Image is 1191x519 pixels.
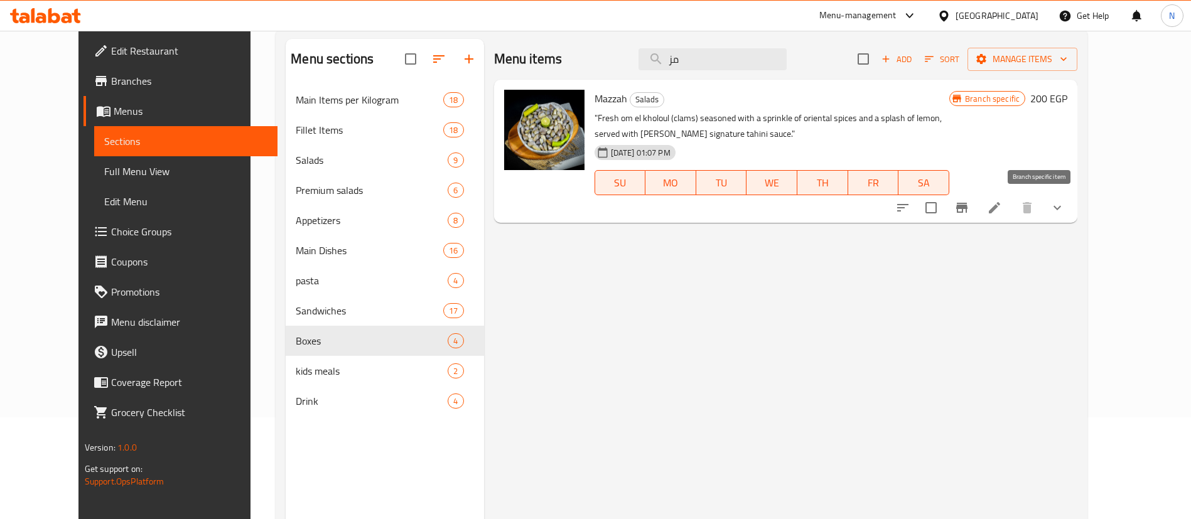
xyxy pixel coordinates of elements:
[630,92,664,107] span: Salads
[111,405,267,420] span: Grocery Checklist
[645,170,696,195] button: MO
[448,275,463,287] span: 4
[84,307,278,337] a: Menu disclaimer
[117,439,137,456] span: 1.0.0
[296,303,443,318] span: Sandwiches
[296,393,448,409] div: Drink
[448,183,463,198] div: items
[84,247,278,277] a: Coupons
[876,50,917,69] button: Add
[85,439,116,456] span: Version:
[94,156,278,186] a: Full Menu View
[504,90,585,170] img: Mazzah
[443,92,463,107] div: items
[448,152,463,168] div: items
[917,50,967,69] span: Sort items
[111,314,267,329] span: Menu disclaimer
[84,367,278,397] a: Coverage Report
[114,104,267,119] span: Menus
[444,94,463,106] span: 18
[111,224,267,239] span: Choice Groups
[1169,9,1175,23] span: N
[448,185,463,196] span: 6
[967,48,1077,71] button: Manage items
[296,273,448,288] span: pasta
[1012,193,1042,223] button: delete
[494,50,563,68] h2: Menu items
[606,147,676,159] span: [DATE] 01:07 PM
[444,245,463,257] span: 16
[286,386,483,416] div: Drink4
[111,284,267,299] span: Promotions
[85,461,143,477] span: Get support on:
[947,193,977,223] button: Branch-specific-item
[84,217,278,247] a: Choice Groups
[111,73,267,88] span: Branches
[84,36,278,66] a: Edit Restaurant
[850,46,876,72] span: Select section
[84,337,278,367] a: Upsell
[286,296,483,326] div: Sandwiches17
[701,174,742,192] span: TU
[448,395,463,407] span: 4
[84,277,278,307] a: Promotions
[797,170,848,195] button: TH
[111,254,267,269] span: Coupons
[448,273,463,288] div: items
[960,93,1025,105] span: Branch specific
[84,66,278,96] a: Branches
[296,92,443,107] span: Main Items per Kilogram
[903,174,944,192] span: SA
[286,80,483,421] nav: Menu sections
[296,213,448,228] span: Appetizers
[84,96,278,126] a: Menus
[286,356,483,386] div: kids meals2
[925,52,959,67] span: Sort
[94,186,278,217] a: Edit Menu
[296,152,448,168] span: Salads
[104,134,267,149] span: Sections
[111,375,267,390] span: Coverage Report
[286,326,483,356] div: Boxes4
[802,174,843,192] span: TH
[600,174,641,192] span: SU
[888,193,918,223] button: sort-choices
[286,175,483,205] div: Premium salads6
[918,195,944,221] span: Select to update
[444,305,463,317] span: 17
[296,183,448,198] div: Premium salads
[752,174,792,192] span: WE
[448,393,463,409] div: items
[595,110,949,142] p: "Fresh om el kholoul (clams) seasoned with a sprinkle of oriental spices and a splash of lemon, s...
[286,145,483,175] div: Salads9
[956,9,1038,23] div: [GEOGRAPHIC_DATA]
[1030,90,1067,107] h6: 200 EGP
[286,265,483,296] div: pasta4
[443,122,463,137] div: items
[448,365,463,377] span: 2
[978,51,1067,67] span: Manage items
[630,92,664,107] div: Salads
[111,43,267,58] span: Edit Restaurant
[819,8,897,23] div: Menu-management
[448,335,463,347] span: 4
[94,126,278,156] a: Sections
[85,473,164,490] a: Support.OpsPlatform
[876,50,917,69] span: Add item
[286,85,483,115] div: Main Items per Kilogram18
[296,243,443,258] span: Main Dishes
[448,363,463,378] div: items
[104,194,267,209] span: Edit Menu
[448,333,463,348] div: items
[296,122,443,137] span: Fillet Items
[397,46,424,72] span: Select all sections
[296,363,448,378] span: kids meals
[296,333,448,348] span: Boxes
[84,397,278,427] a: Grocery Checklist
[650,174,691,192] span: MO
